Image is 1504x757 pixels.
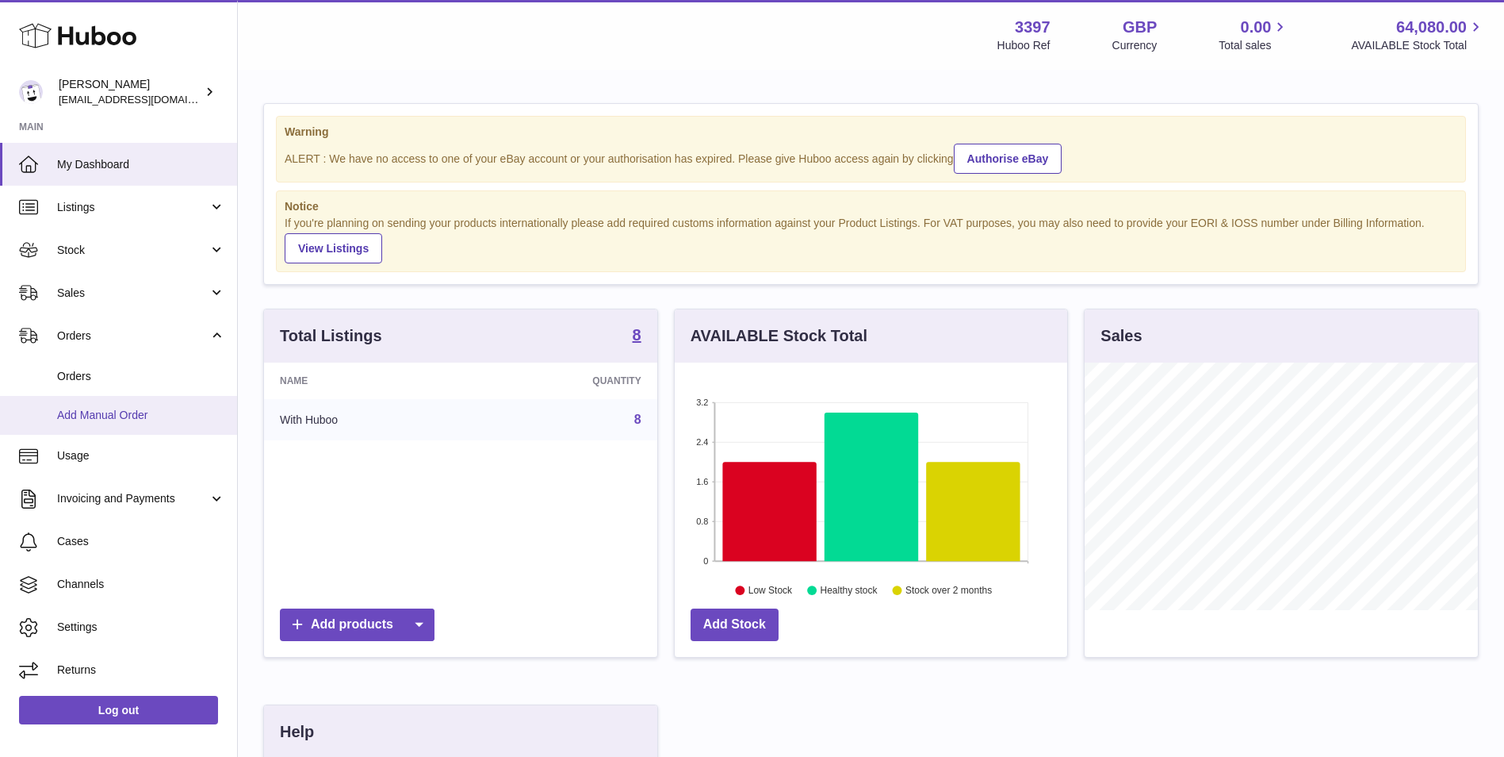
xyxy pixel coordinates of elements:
span: Usage [57,448,225,463]
span: AVAILABLE Stock Total [1351,38,1485,53]
text: 3.2 [696,398,708,407]
span: 0.00 [1241,17,1272,38]
h3: AVAILABLE Stock Total [691,325,867,347]
h3: Sales [1100,325,1142,347]
img: sales@canchema.com [19,80,43,104]
div: [PERSON_NAME] [59,77,201,107]
a: 64,080.00 AVAILABLE Stock Total [1351,17,1485,53]
span: Sales [57,286,209,301]
th: Name [264,363,471,399]
text: Low Stock [748,586,793,597]
strong: Notice [285,199,1457,214]
text: Healthy stock [820,586,878,597]
span: Invoicing and Payments [57,491,209,506]
span: Returns [57,663,225,678]
strong: 8 [633,327,641,343]
text: 0 [703,556,708,566]
strong: Warning [285,125,1457,140]
span: Channels [57,577,225,592]
div: Huboo Ref [997,38,1051,53]
a: 0.00 Total sales [1219,17,1289,53]
td: With Huboo [264,399,471,440]
div: Currency [1112,38,1158,53]
text: 0.8 [696,517,708,526]
span: My Dashboard [57,157,225,172]
a: Authorise eBay [954,144,1062,174]
a: Log out [19,696,218,724]
a: 8 [634,413,641,426]
strong: 3397 [1015,17,1051,38]
a: Add Stock [691,609,779,641]
span: Total sales [1219,38,1289,53]
h3: Total Listings [280,325,382,347]
span: Orders [57,369,225,384]
a: View Listings [285,233,382,263]
a: 8 [633,327,641,346]
text: Stock over 2 months [905,586,992,597]
span: Orders [57,329,209,344]
span: Settings [57,620,225,635]
text: 1.6 [696,477,708,486]
a: Add products [280,609,434,641]
span: Listings [57,200,209,215]
span: Stock [57,243,209,258]
span: [EMAIL_ADDRESS][DOMAIN_NAME] [59,93,233,106]
div: If you're planning on sending your products internationally please add required customs informati... [285,216,1457,263]
span: 64,080.00 [1396,17,1467,38]
span: Add Manual Order [57,408,225,423]
h3: Help [280,721,314,743]
th: Quantity [471,363,656,399]
div: ALERT : We have no access to one of your eBay account or your authorisation has expired. Please g... [285,141,1457,174]
strong: GBP [1123,17,1157,38]
text: 2.4 [696,437,708,447]
span: Cases [57,534,225,549]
